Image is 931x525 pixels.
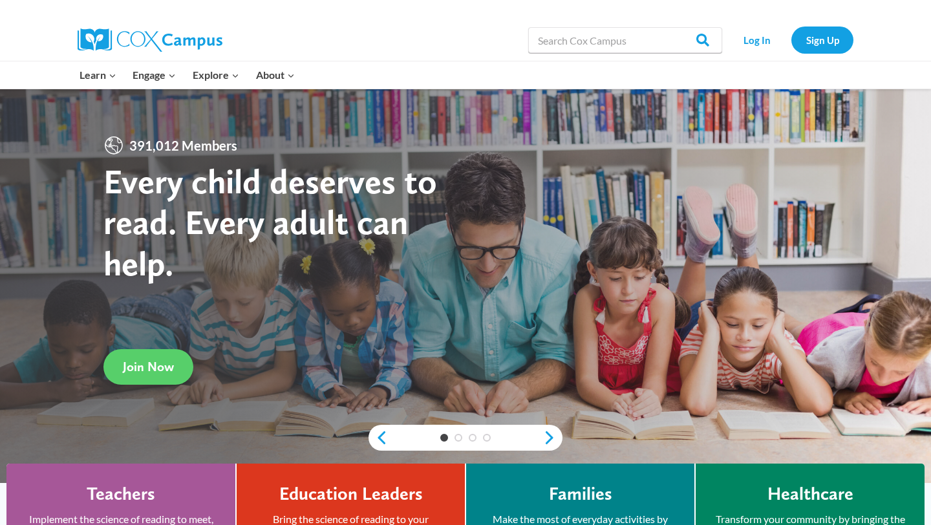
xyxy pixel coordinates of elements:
nav: Primary Navigation [71,61,303,89]
span: Join Now [123,359,174,374]
a: Log In [729,27,785,53]
span: Learn [80,67,116,83]
span: About [256,67,295,83]
a: 1 [440,434,448,442]
nav: Secondary Navigation [729,27,853,53]
span: 391,012 Members [124,135,242,156]
h4: Healthcare [767,483,853,505]
a: 4 [483,434,491,442]
h4: Education Leaders [279,483,423,505]
input: Search Cox Campus [528,27,722,53]
a: 3 [469,434,476,442]
span: Explore [193,67,239,83]
strong: Every child deserves to read. Every adult can help. [103,160,437,284]
img: Cox Campus [78,28,222,52]
a: Sign Up [791,27,853,53]
a: previous [369,430,388,445]
h4: Teachers [87,483,155,505]
h4: Families [549,483,612,505]
a: next [543,430,562,445]
a: 2 [455,434,462,442]
span: Engage [133,67,176,83]
a: Join Now [103,349,193,385]
div: content slider buttons [369,425,562,451]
